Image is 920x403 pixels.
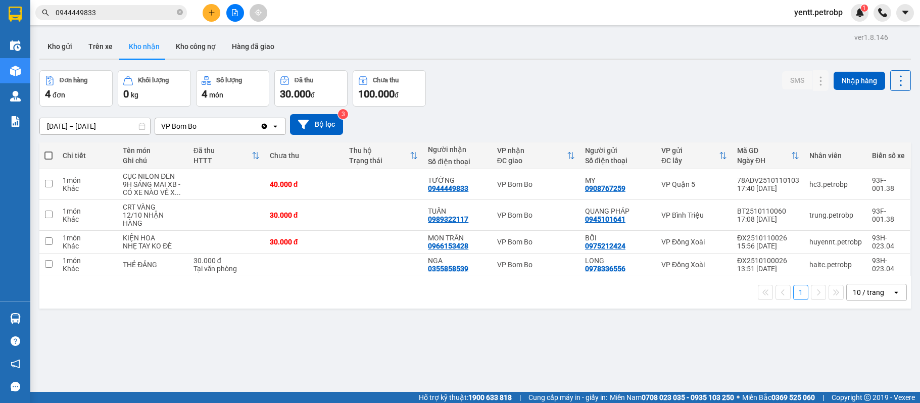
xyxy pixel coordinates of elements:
div: Chưa thu [270,152,339,160]
span: notification [11,359,20,369]
svg: open [892,288,900,296]
div: 10 / trang [853,287,884,297]
button: SMS [782,71,812,89]
div: 30.000 đ [193,257,260,265]
span: aim [255,9,262,16]
div: CRT VÀNG [123,203,183,211]
span: Miền Nam [610,392,734,403]
input: Tìm tên, số ĐT hoặc mã đơn [56,7,175,18]
div: hc3.petrobp [809,180,862,188]
div: Đơn hàng [60,77,87,84]
img: icon-new-feature [855,8,864,17]
div: Khác [63,215,113,223]
svg: Clear value [260,122,268,130]
div: trung.petrobp [809,211,862,219]
th: Toggle SortBy [732,142,804,169]
button: aim [250,4,267,22]
div: Số điện thoại [585,157,651,165]
span: 1 [862,5,866,12]
div: ĐX2510110026 [737,234,799,242]
div: VP Bom Bo [497,180,575,188]
div: VP Bình Triệu [661,211,727,219]
button: Trên xe [80,34,121,59]
th: Toggle SortBy [344,142,423,169]
div: 17:40 [DATE] [737,184,799,192]
strong: 0369 525 060 [771,393,815,401]
img: warehouse-icon [10,40,21,51]
div: 93F-001.38 [872,176,905,192]
img: logo-vxr [9,7,22,22]
button: Kho gửi [39,34,80,59]
div: VP gửi [661,146,719,155]
div: THẺ ĐẢNG [123,261,183,269]
div: Người gửi [585,146,651,155]
div: Khác [63,242,113,250]
div: 0944449833 [428,184,468,192]
div: NGA [428,257,487,265]
span: Cung cấp máy in - giấy in: [528,392,607,403]
button: Đơn hàng4đơn [39,70,113,107]
div: 15:56 [DATE] [737,242,799,250]
span: đ [395,91,399,99]
button: Kho nhận [121,34,168,59]
div: Chi tiết [63,152,113,160]
div: KIỆN HOA [123,234,183,242]
span: yentt.petrobp [786,6,851,19]
th: Toggle SortBy [656,142,732,169]
div: 93H-023.04 [872,257,905,273]
div: 0978336556 [585,265,625,273]
div: 78ADV2510110103 [737,176,799,184]
div: VP Bom Bo [497,261,575,269]
strong: 0708 023 035 - 0935 103 250 [642,393,734,401]
button: file-add [226,4,244,22]
button: 1 [793,285,808,300]
div: BT2510110060 [737,207,799,215]
div: Số lượng [216,77,242,84]
div: MY [585,176,651,184]
div: VP Đồng Xoài [661,261,727,269]
span: close-circle [177,8,183,18]
img: phone-icon [878,8,887,17]
div: Thu hộ [349,146,410,155]
span: ⚪️ [737,395,740,399]
button: Hàng đã giao [224,34,282,59]
span: search [42,9,49,16]
input: Select a date range. [40,118,150,134]
button: Số lượng4món [196,70,269,107]
span: kg [131,91,138,99]
button: Đã thu30.000đ [274,70,348,107]
span: Hỗ trợ kỹ thuật: [419,392,512,403]
div: 93H-023.04 [872,234,905,250]
div: ĐC giao [497,157,567,165]
span: close-circle [177,9,183,15]
div: 0975212424 [585,242,625,250]
span: món [209,91,223,99]
span: file-add [231,9,238,16]
div: Biển số xe [872,152,905,160]
div: ĐX2510100026 [737,257,799,265]
button: Khối lượng0kg [118,70,191,107]
button: plus [203,4,220,22]
div: Đã thu [193,146,252,155]
img: warehouse-icon [10,91,21,102]
div: Chưa thu [373,77,399,84]
div: 12/10 NHẬN HÀNG [123,211,183,227]
span: đ [311,91,315,99]
img: warehouse-icon [10,66,21,76]
span: plus [208,9,215,16]
span: message [11,382,20,391]
th: Toggle SortBy [492,142,580,169]
div: Tại văn phòng [193,265,260,273]
img: warehouse-icon [10,313,21,324]
span: | [519,392,521,403]
div: TUẤN [428,207,487,215]
div: VP Quận 5 [661,180,727,188]
div: 1 món [63,257,113,265]
div: Đã thu [295,77,313,84]
div: BỐI [585,234,651,242]
div: 0355858539 [428,265,468,273]
span: ... [175,188,181,196]
sup: 1 [861,5,868,12]
div: Ngày ĐH [737,157,791,165]
span: question-circle [11,336,20,346]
